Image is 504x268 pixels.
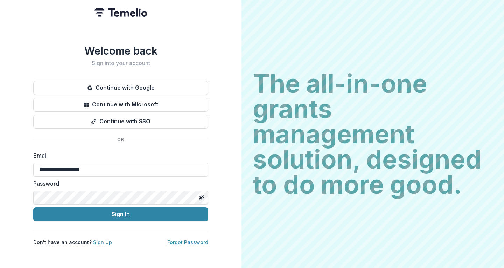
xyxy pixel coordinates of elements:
label: Password [33,179,204,188]
h1: Welcome back [33,44,208,57]
button: Continue with SSO [33,115,208,129]
img: Temelio [94,8,147,17]
button: Continue with Microsoft [33,98,208,112]
p: Don't have an account? [33,239,112,246]
label: Email [33,151,204,160]
button: Toggle password visibility [196,192,207,203]
a: Forgot Password [167,239,208,245]
h2: Sign into your account [33,60,208,67]
a: Sign Up [93,239,112,245]
button: Continue with Google [33,81,208,95]
button: Sign In [33,207,208,221]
